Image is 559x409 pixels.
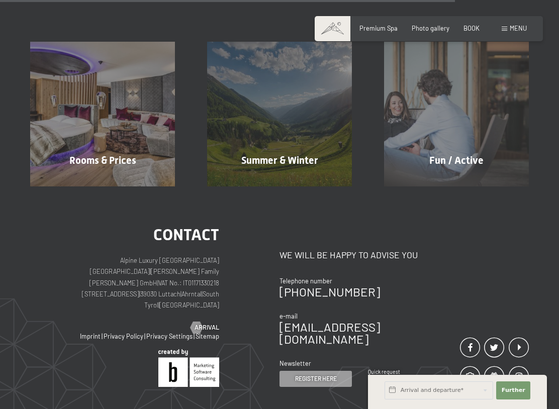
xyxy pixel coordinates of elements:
[14,42,191,186] a: Photo gallery Rooms & Prices
[279,249,418,260] font: We will be happy to advise you
[159,301,219,309] font: [GEOGRAPHIC_DATA]
[90,256,219,275] font: Alpine Luxury [GEOGRAPHIC_DATA] [GEOGRAPHIC_DATA]
[150,267,151,275] font: |
[496,381,530,399] button: Further
[368,369,400,375] font: Quick request
[194,332,195,340] font: |
[158,349,219,387] img: Brandnamic GmbH | Leading Hospitality Solutions
[463,24,480,32] a: BOOK
[139,290,140,298] font: |
[191,42,368,186] a: Photo gallery Summer & Winter
[412,24,449,32] a: Photo gallery
[502,387,525,393] font: Further
[158,279,219,287] font: VAT No.: IT01171330218
[157,279,158,287] font: |
[89,279,157,287] font: [PERSON_NAME] GmbH
[191,323,219,332] a: Arrival
[202,290,203,298] font: |
[368,42,545,186] a: Photo gallery Fun / Active
[510,24,527,32] font: menu
[140,290,180,298] font: 39030 Luttach
[241,154,318,166] font: Summer & Winter
[295,375,337,382] font: Register here
[279,320,380,346] a: [EMAIL_ADDRESS][DOMAIN_NAME]​​
[429,154,484,166] font: Fun / Active
[359,24,398,32] a: Premium Spa
[144,332,145,340] font: |
[102,332,103,340] font: |
[80,332,101,340] a: Imprint
[279,277,332,285] font: Telephone number
[146,332,193,340] a: Privacy Settings
[279,359,311,367] font: Newsletter
[195,323,219,331] font: Arrival
[153,225,219,244] font: contact
[82,290,139,298] font: [STREET_ADDRESS]
[181,290,202,298] font: Ahrntal
[158,301,159,309] font: |
[279,284,380,299] a: [PHONE_NUMBER]
[104,332,143,340] a: Privacy Policy
[151,267,219,275] font: [PERSON_NAME] Family
[279,320,380,346] font: [EMAIL_ADDRESS][DOMAIN_NAME]
[279,312,298,320] font: e-mail
[69,154,136,166] font: Rooms & Prices
[180,290,181,298] font: |
[196,332,219,340] a: Sitemap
